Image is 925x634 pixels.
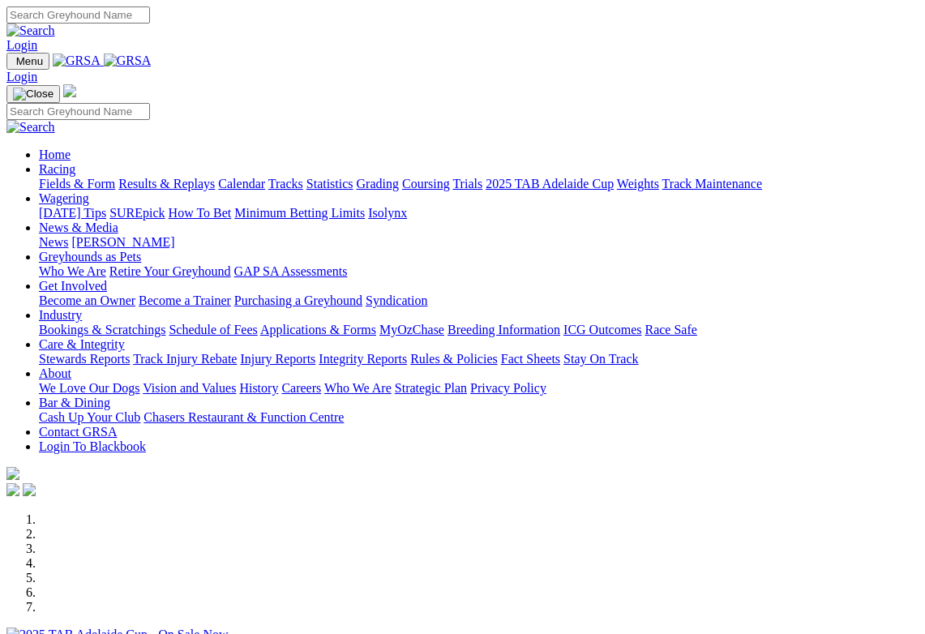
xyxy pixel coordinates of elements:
[39,279,107,293] a: Get Involved
[39,396,110,409] a: Bar & Dining
[39,191,89,205] a: Wagering
[402,177,450,191] a: Coursing
[395,381,467,395] a: Strategic Plan
[368,206,407,220] a: Isolynx
[486,177,614,191] a: 2025 TAB Adelaide Cup
[53,54,101,68] img: GRSA
[109,264,231,278] a: Retire Your Greyhound
[133,352,237,366] a: Track Injury Rebate
[410,352,498,366] a: Rules & Policies
[39,308,82,322] a: Industry
[239,381,278,395] a: History
[268,177,303,191] a: Tracks
[104,54,152,68] img: GRSA
[39,177,115,191] a: Fields & Form
[39,410,140,424] a: Cash Up Your Club
[39,381,139,395] a: We Love Our Dogs
[6,85,60,103] button: Toggle navigation
[13,88,54,101] img: Close
[63,84,76,97] img: logo-grsa-white.png
[39,162,75,176] a: Racing
[470,381,546,395] a: Privacy Policy
[6,6,150,24] input: Search
[617,177,659,191] a: Weights
[260,323,376,336] a: Applications & Forms
[143,381,236,395] a: Vision and Values
[39,250,141,263] a: Greyhounds as Pets
[645,323,696,336] a: Race Safe
[39,425,117,439] a: Contact GRSA
[563,352,638,366] a: Stay On Track
[234,206,365,220] a: Minimum Betting Limits
[501,352,560,366] a: Fact Sheets
[169,206,232,220] a: How To Bet
[218,177,265,191] a: Calendar
[366,293,427,307] a: Syndication
[448,323,560,336] a: Breeding Information
[234,293,362,307] a: Purchasing a Greyhound
[563,323,641,336] a: ICG Outcomes
[39,264,919,279] div: Greyhounds as Pets
[39,235,68,249] a: News
[379,323,444,336] a: MyOzChase
[39,221,118,234] a: News & Media
[6,467,19,480] img: logo-grsa-white.png
[39,439,146,453] a: Login To Blackbook
[143,410,344,424] a: Chasers Restaurant & Function Centre
[109,206,165,220] a: SUREpick
[118,177,215,191] a: Results & Replays
[6,38,37,52] a: Login
[39,206,106,220] a: [DATE] Tips
[319,352,407,366] a: Integrity Reports
[662,177,762,191] a: Track Maintenance
[39,366,71,380] a: About
[306,177,353,191] a: Statistics
[16,55,43,67] span: Menu
[39,337,125,351] a: Care & Integrity
[6,103,150,120] input: Search
[139,293,231,307] a: Become a Trainer
[6,120,55,135] img: Search
[39,235,919,250] div: News & Media
[39,381,919,396] div: About
[452,177,482,191] a: Trials
[281,381,321,395] a: Careers
[39,323,919,337] div: Industry
[39,148,71,161] a: Home
[39,177,919,191] div: Racing
[39,352,130,366] a: Stewards Reports
[6,483,19,496] img: facebook.svg
[39,264,106,278] a: Who We Are
[39,293,135,307] a: Become an Owner
[23,483,36,496] img: twitter.svg
[39,410,919,425] div: Bar & Dining
[240,352,315,366] a: Injury Reports
[324,381,392,395] a: Who We Are
[6,53,49,70] button: Toggle navigation
[39,352,919,366] div: Care & Integrity
[6,24,55,38] img: Search
[39,323,165,336] a: Bookings & Scratchings
[71,235,174,249] a: [PERSON_NAME]
[39,206,919,221] div: Wagering
[234,264,348,278] a: GAP SA Assessments
[6,70,37,84] a: Login
[357,177,399,191] a: Grading
[169,323,257,336] a: Schedule of Fees
[39,293,919,308] div: Get Involved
